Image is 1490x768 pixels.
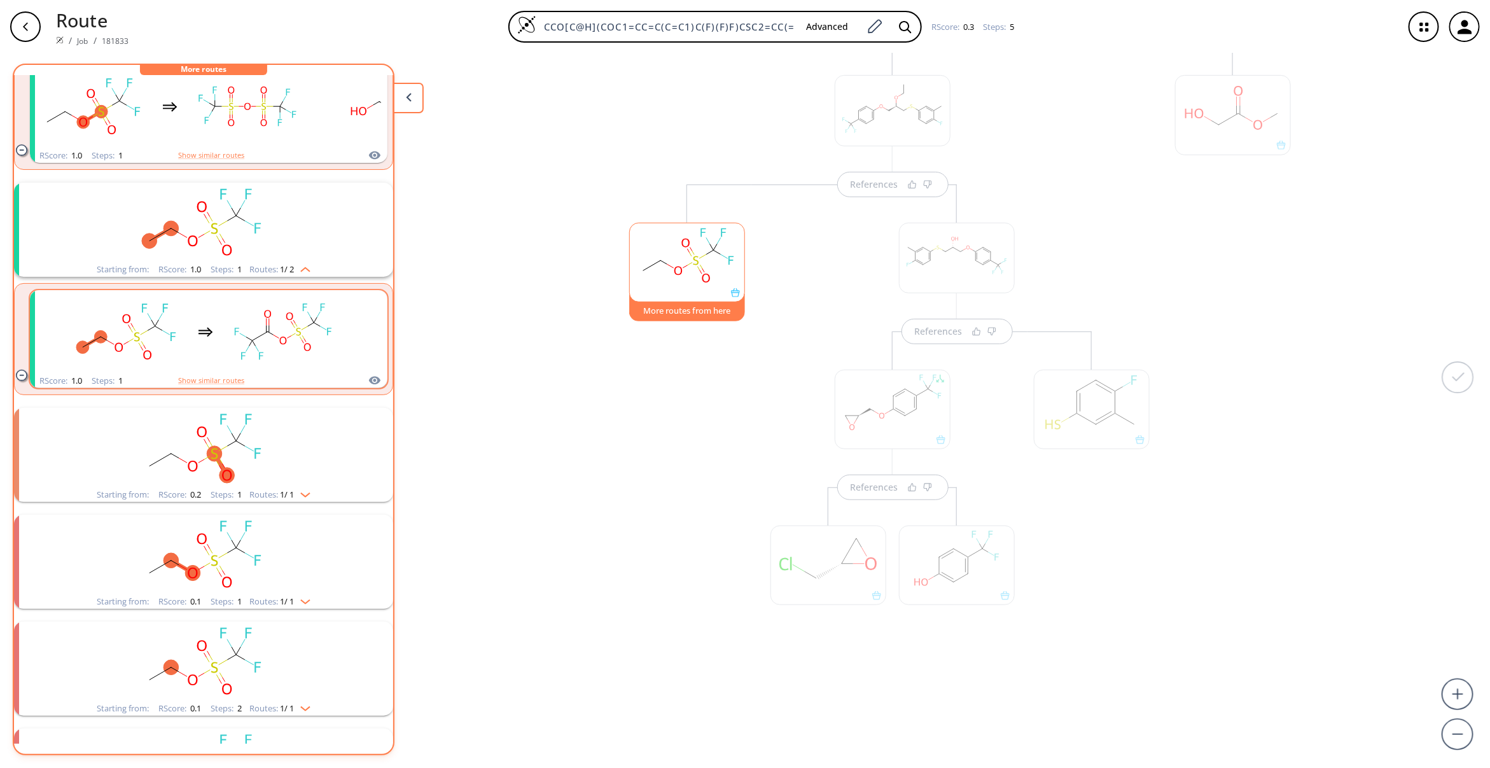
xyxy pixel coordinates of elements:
div: Routes: [249,597,310,606]
div: Starting from: [97,597,149,606]
span: 0.1 [188,702,201,714]
div: RScore : [39,151,82,160]
button: More routes from here [629,294,745,321]
span: 1 [235,489,242,500]
div: Steps : [211,265,242,274]
div: More routes [140,65,267,75]
svg: O=S(=O)(OS(=O)(=O)C(F)(F)F)C(F)(F)F [190,67,305,146]
svg: CCOS(=O)(=O)C(F)(F)F [630,223,744,288]
div: Starting from: [97,265,149,274]
button: Advanced [796,15,858,39]
span: 1 / 2 [280,265,294,274]
span: 5 [1008,21,1015,32]
div: Routes: [249,265,310,274]
img: Spaya logo [56,36,64,44]
span: 1.0 [188,263,201,275]
div: RScore : [39,377,82,385]
span: 1 [116,150,123,161]
li: / [94,34,97,47]
div: RScore : [158,597,201,606]
span: 1 / 1 [280,597,294,606]
span: 0.3 [961,21,974,32]
a: Job [77,36,88,46]
svg: CCOS(=O)(=O)C(F)(F)F [71,292,185,372]
div: RScore : [158,704,201,713]
svg: CCOS(=O)(=O)C(F)(F)F [38,408,369,487]
span: 1 [235,596,242,607]
svg: O=C(OS(=O)(=O)C(F)(F)F)C(F)(F)F [226,292,340,372]
div: Steps : [92,377,123,385]
span: 0.2 [188,489,201,500]
div: Steps : [211,597,242,606]
span: 1 / 1 [280,491,294,499]
div: Starting from: [97,491,149,499]
span: 1.0 [69,150,82,161]
button: Show similar routes [178,150,244,161]
span: 2 [235,702,242,714]
input: Enter SMILES [536,20,796,33]
div: Starting from: [97,704,149,713]
svg: CCOS(=O)(=O)C(F)(F)F [35,67,150,146]
p: Route [56,6,129,34]
img: Down [294,487,310,498]
img: Down [294,701,310,711]
img: Up [294,262,310,272]
div: Routes: [249,491,310,499]
span: 1 [235,263,242,275]
svg: CCOS(=O)(=O)C(F)(F)F [38,183,369,262]
span: 0.1 [188,596,201,607]
a: 181833 [102,36,129,46]
img: Logo Spaya [517,15,536,34]
li: / [69,34,72,47]
svg: CCO [317,67,432,146]
div: Steps : [211,491,242,499]
div: Steps : [211,704,242,713]
div: Steps : [984,23,1015,31]
span: 1 [116,375,123,386]
div: RScore : [158,265,201,274]
div: RScore : [931,23,974,31]
div: Steps : [92,151,123,160]
svg: CCOS(=O)(=O)C(F)(F)F [38,515,369,594]
img: Down [294,594,310,604]
button: Show similar routes [178,375,244,386]
svg: CCOS(=O)(=O)C(F)(F)F [38,622,369,701]
div: RScore : [158,491,201,499]
span: 1 / 1 [280,704,294,713]
div: Routes: [249,704,310,713]
span: 1.0 [69,375,82,386]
